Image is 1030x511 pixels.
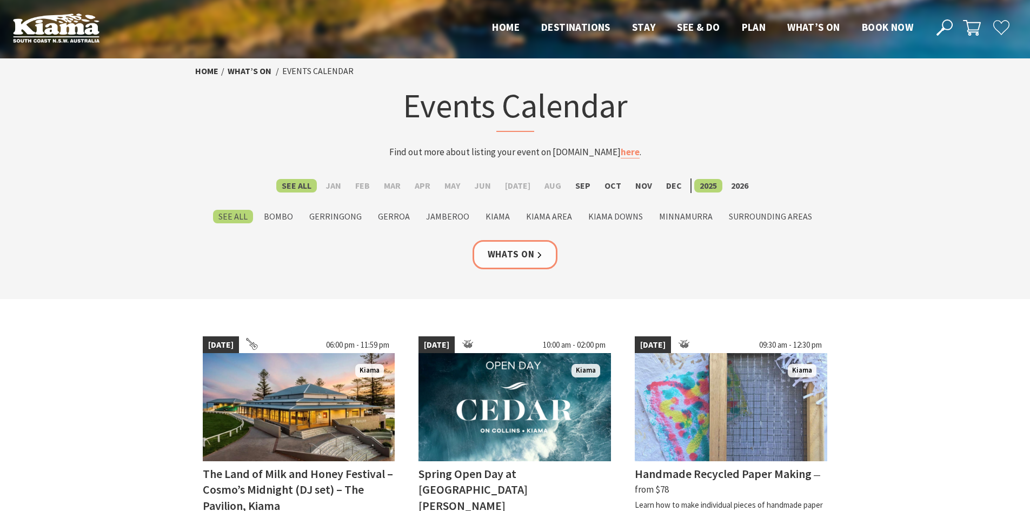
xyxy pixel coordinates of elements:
[694,179,722,193] label: 2025
[583,210,648,223] label: Kiama Downs
[726,179,754,193] label: 2026
[195,65,218,77] a: Home
[228,65,271,77] a: What’s On
[276,179,317,193] label: See All
[303,145,727,160] p: Find out more about listing your event on [DOMAIN_NAME] .
[661,179,687,193] label: Dec
[621,146,640,158] a: here
[304,210,367,223] label: Gerringong
[788,364,816,377] span: Kiama
[572,364,600,377] span: Kiama
[303,84,727,132] h1: Events Calendar
[409,179,436,193] label: Apr
[654,210,718,223] label: Minnamurra
[787,21,840,34] span: What’s On
[537,336,611,354] span: 10:00 am - 02:00 pm
[439,179,466,193] label: May
[635,353,827,461] img: Handmade Paper
[742,21,766,34] span: Plan
[321,336,395,354] span: 06:00 pm - 11:59 pm
[630,179,657,193] label: Nov
[635,466,812,481] h4: Handmade Recycled Paper Making
[13,13,99,43] img: Kiama Logo
[599,179,627,193] label: Oct
[481,19,924,37] nav: Main Menu
[203,336,239,354] span: [DATE]
[203,353,395,461] img: Land of Milk an Honey Festival
[492,21,520,34] span: Home
[355,364,384,377] span: Kiama
[373,210,415,223] label: Gerroa
[378,179,406,193] label: Mar
[754,336,827,354] span: 09:30 am - 12:30 pm
[541,21,610,34] span: Destinations
[723,210,818,223] label: Surrounding Areas
[862,21,913,34] span: Book now
[213,210,253,223] label: See All
[258,210,298,223] label: Bombo
[521,210,577,223] label: Kiama Area
[418,336,455,354] span: [DATE]
[570,179,596,193] label: Sep
[500,179,536,193] label: [DATE]
[635,336,671,354] span: [DATE]
[677,21,720,34] span: See & Do
[632,21,656,34] span: Stay
[320,179,347,193] label: Jan
[469,179,496,193] label: Jun
[421,210,475,223] label: Jamberoo
[539,179,567,193] label: Aug
[480,210,515,223] label: Kiama
[473,240,558,269] a: Whats On
[350,179,375,193] label: Feb
[282,64,354,78] li: Events Calendar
